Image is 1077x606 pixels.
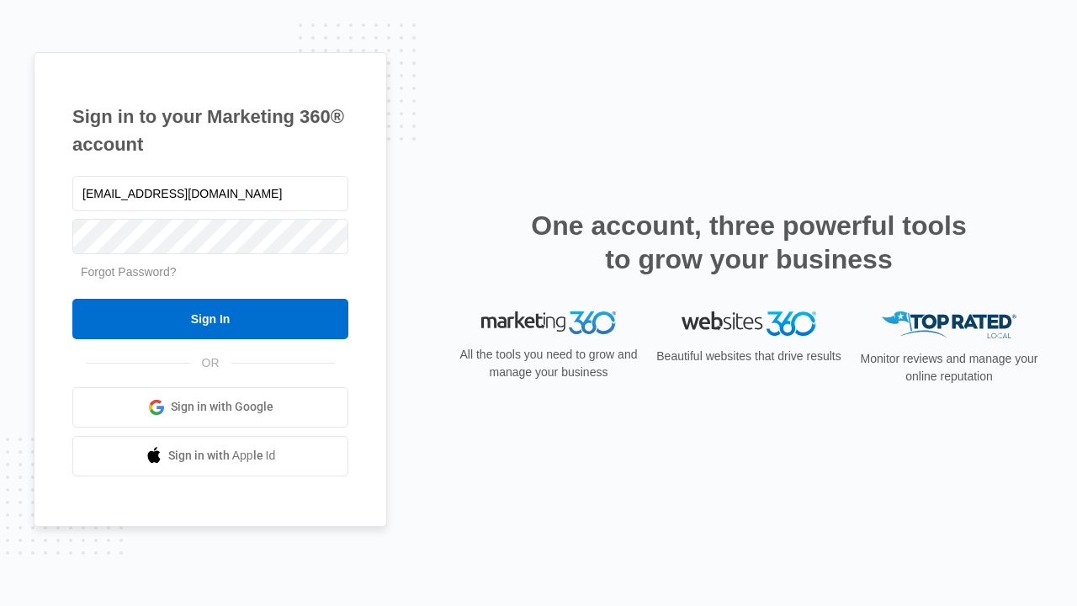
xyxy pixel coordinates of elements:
[72,387,348,428] a: Sign in with Google
[171,398,273,416] span: Sign in with Google
[72,299,348,339] input: Sign In
[882,311,1016,339] img: Top Rated Local
[190,354,231,372] span: OR
[72,436,348,476] a: Sign in with Apple Id
[454,346,643,381] p: All the tools you need to grow and manage your business
[72,176,348,211] input: Email
[168,447,276,465] span: Sign in with Apple Id
[81,265,177,279] a: Forgot Password?
[682,311,816,336] img: Websites 360
[526,209,972,276] h2: One account, three powerful tools to grow your business
[655,348,843,365] p: Beautiful websites that drive results
[481,311,616,335] img: Marketing 360
[855,350,1043,385] p: Monitor reviews and manage your online reputation
[72,103,348,158] h1: Sign in to your Marketing 360® account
